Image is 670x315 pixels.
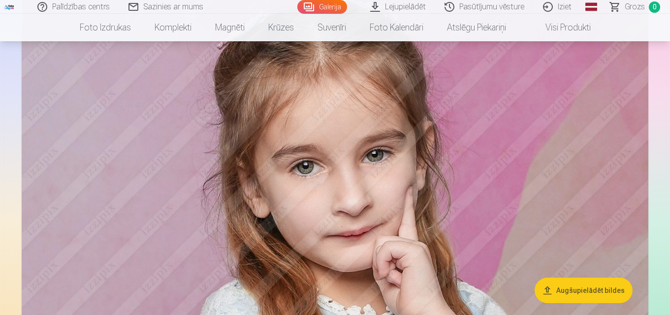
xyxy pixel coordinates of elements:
a: Visi produkti [518,14,603,41]
a: Foto izdrukas [68,14,143,41]
img: /fa1 [4,4,15,10]
span: 0 [649,1,660,13]
span: Grozs [625,1,645,13]
button: Augšupielādēt bildes [535,278,633,303]
a: Magnēti [203,14,256,41]
a: Suvenīri [306,14,358,41]
a: Krūzes [256,14,306,41]
a: Atslēgu piekariņi [435,14,518,41]
a: Komplekti [143,14,203,41]
a: Foto kalendāri [358,14,435,41]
